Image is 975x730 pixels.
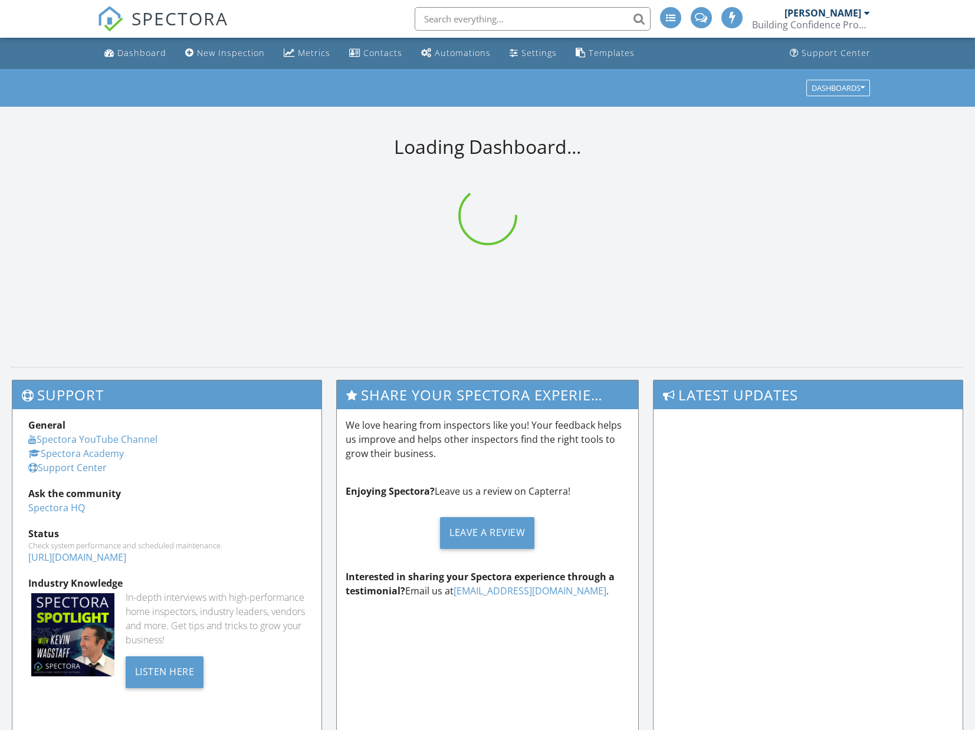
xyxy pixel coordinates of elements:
div: Contacts [363,47,402,58]
div: Settings [521,47,557,58]
p: Leave us a review on Capterra! [346,484,630,498]
a: SPECTORA [97,16,228,41]
h3: Share Your Spectora Experience [337,380,639,409]
div: New Inspection [197,47,265,58]
a: Contacts [344,42,407,64]
input: Search everything... [415,7,651,31]
a: Spectora YouTube Channel [28,433,157,446]
div: Metrics [298,47,330,58]
a: [EMAIL_ADDRESS][DOMAIN_NAME] [454,584,606,597]
div: Building Confidence Property Inspections [752,19,870,31]
h3: Latest Updates [654,380,963,409]
div: Dashboard [117,47,166,58]
div: [PERSON_NAME] [784,7,861,19]
div: Support Center [802,47,871,58]
a: Support Center [28,461,107,474]
div: Automations [435,47,491,58]
div: Check system performance and scheduled maintenance. [28,541,306,550]
a: Leave a Review [346,508,630,558]
div: Leave a Review [440,517,534,549]
a: Spectora HQ [28,501,85,514]
div: Templates [589,47,635,58]
div: Status [28,527,306,541]
a: Settings [505,42,562,64]
a: Dashboard [100,42,171,64]
a: Metrics [279,42,335,64]
div: Ask the community [28,486,306,501]
strong: Enjoying Spectora? [346,485,435,498]
strong: Interested in sharing your Spectora experience through a testimonial? [346,570,615,597]
a: New Inspection [180,42,270,64]
div: In-depth interviews with high-performance home inspectors, industry leaders, vendors and more. Ge... [126,590,306,647]
a: Spectora Academy [28,447,124,460]
a: Support Center [785,42,875,64]
a: Listen Here [126,665,204,678]
button: Dashboards [806,80,870,96]
div: Industry Knowledge [28,576,306,590]
a: [URL][DOMAIN_NAME] [28,551,126,564]
h3: Support [12,380,321,409]
p: Email us at . [346,570,630,598]
img: The Best Home Inspection Software - Spectora [97,6,123,32]
p: We love hearing from inspectors like you! Your feedback helps us improve and helps other inspecto... [346,418,630,461]
strong: General [28,419,65,432]
a: Templates [571,42,639,64]
a: Automations (Advanced) [416,42,495,64]
span: SPECTORA [132,6,228,31]
div: Dashboards [812,84,865,92]
div: Listen Here [126,656,204,688]
img: Spectoraspolightmain [31,593,114,676]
